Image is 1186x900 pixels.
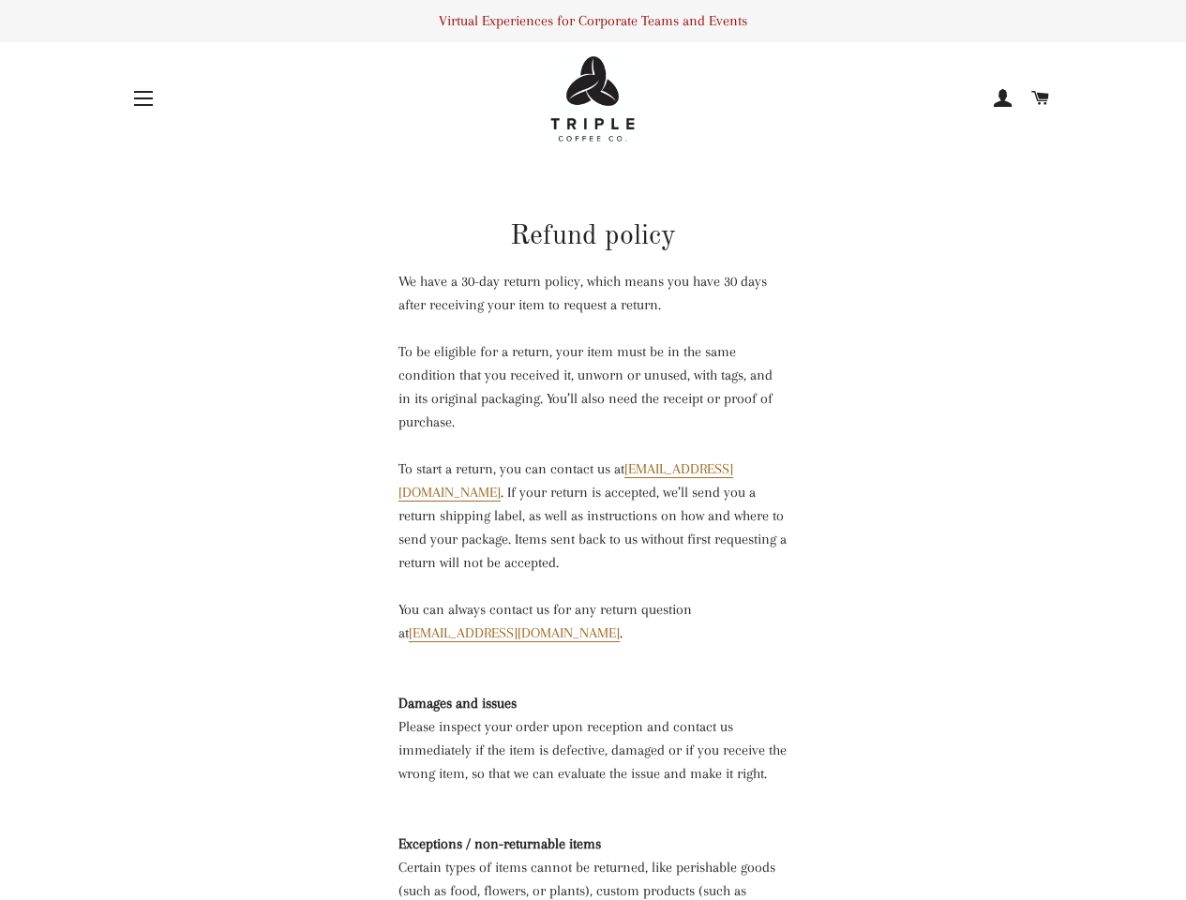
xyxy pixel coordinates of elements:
a: [EMAIL_ADDRESS][DOMAIN_NAME] [409,624,620,642]
p: We have a 30-day return policy, which means you have 30 days after receiving your item to request... [398,270,788,645]
h1: Refund policy [398,217,788,256]
strong: Damages and issues [398,695,517,712]
p: Please inspect your order upon reception and contact us immediately if the item is defective, dam... [398,692,788,786]
strong: Exceptions / non-returnable items [398,835,601,852]
img: Triple Coffee Co - Logo [550,56,635,142]
a: [EMAIL_ADDRESS][DOMAIN_NAME] [398,460,733,502]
